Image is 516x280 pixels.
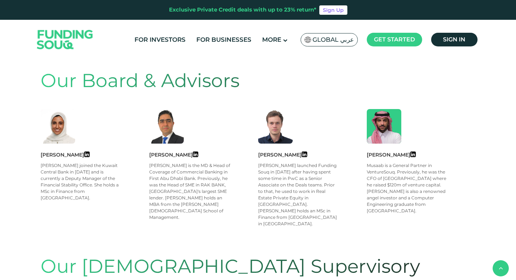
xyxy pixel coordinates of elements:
[149,109,184,144] img: Member Image
[41,162,122,201] div: [PERSON_NAME] joined the Kuwait Central Bank in [DATE] and is currently a Deputy Manager of the F...
[367,162,448,214] div: Musaab is a General Partner in VentureSouq. Previously, he was the CFO of [GEOGRAPHIC_DATA] where...
[312,36,354,44] span: Global عربي
[149,162,231,221] div: [PERSON_NAME] is the MD & Head of Coverage of Commercial Banking in First Abu Dhabi Bank. Previou...
[169,6,316,14] div: Exclusive Private Credit deals with up to 23% return*
[431,33,478,46] a: Sign in
[41,151,150,159] div: [PERSON_NAME]
[30,22,100,58] img: Logo
[493,260,509,276] button: back
[319,5,347,15] a: Sign Up
[41,109,75,144] img: Member Image
[258,151,367,159] div: [PERSON_NAME]
[258,162,340,227] div: [PERSON_NAME] launched Funding Souq in [DATE] after having spent some time in PwC as a Senior Ass...
[443,36,465,43] span: Sign in
[258,109,293,144] img: Member Image
[367,151,476,159] div: [PERSON_NAME]
[195,34,253,46] a: For Businesses
[374,36,415,43] span: Get started
[367,109,401,144] img: Member Image
[133,34,187,46] a: For Investors
[149,151,258,159] div: [PERSON_NAME]
[305,37,311,43] img: SA Flag
[262,36,281,43] span: More
[41,69,239,92] span: Our Board & Advisors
